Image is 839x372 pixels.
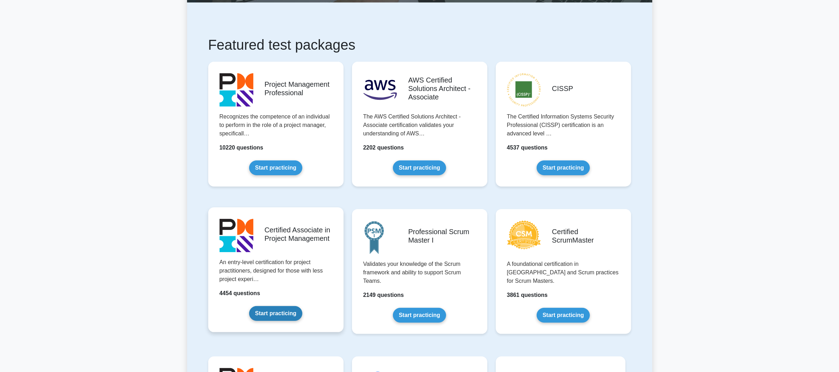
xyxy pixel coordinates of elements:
h1: Featured test packages [208,36,631,53]
a: Start practicing [537,160,590,175]
a: Start practicing [393,308,446,323]
a: Start practicing [537,308,590,323]
a: Start practicing [249,306,302,321]
a: Start practicing [249,160,302,175]
a: Start practicing [393,160,446,175]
